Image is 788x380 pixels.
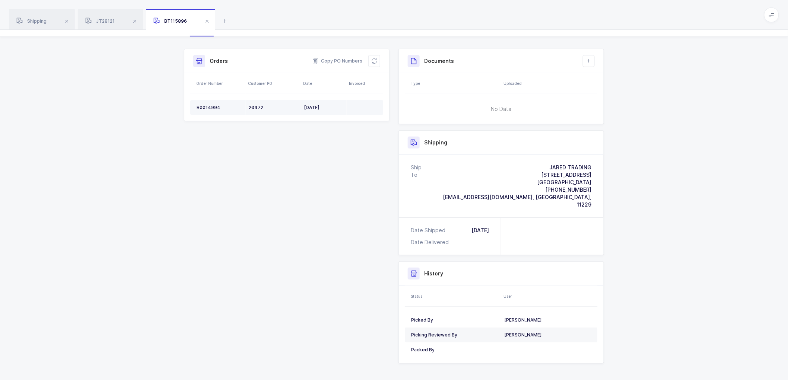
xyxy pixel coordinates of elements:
[411,317,498,323] div: Picked By
[349,80,381,86] div: Invoiced
[504,332,591,338] div: [PERSON_NAME]
[503,293,595,299] div: User
[248,80,299,86] div: Customer PO
[424,270,443,277] h3: History
[504,317,591,323] div: [PERSON_NAME]
[411,332,498,338] div: Picking Reviewed By
[471,227,489,234] div: [DATE]
[429,186,591,194] div: [PHONE_NUMBER]
[249,105,298,111] div: 20472
[411,293,499,299] div: Status
[303,80,344,86] div: Date
[424,57,454,65] h3: Documents
[503,80,595,86] div: Uploaded
[429,164,591,171] div: JARED TRADING
[411,227,448,234] div: Date Shipped
[312,57,362,65] button: Copy PO Numbers
[411,164,429,208] div: Ship To
[210,57,228,65] h3: Orders
[411,80,499,86] div: Type
[411,347,498,353] div: Packed By
[197,105,243,111] div: B0014994
[153,18,187,24] span: BT115896
[411,239,452,246] div: Date Delivered
[16,18,47,24] span: Shipping
[429,179,591,186] div: [GEOGRAPHIC_DATA]
[85,18,115,24] span: JT28121
[424,139,447,146] h3: Shipping
[304,105,344,111] div: [DATE]
[453,98,550,120] span: No Data
[196,80,244,86] div: Order Number
[443,194,591,208] span: [EMAIL_ADDRESS][DOMAIN_NAME], [GEOGRAPHIC_DATA], 11229
[429,171,591,179] div: [STREET_ADDRESS]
